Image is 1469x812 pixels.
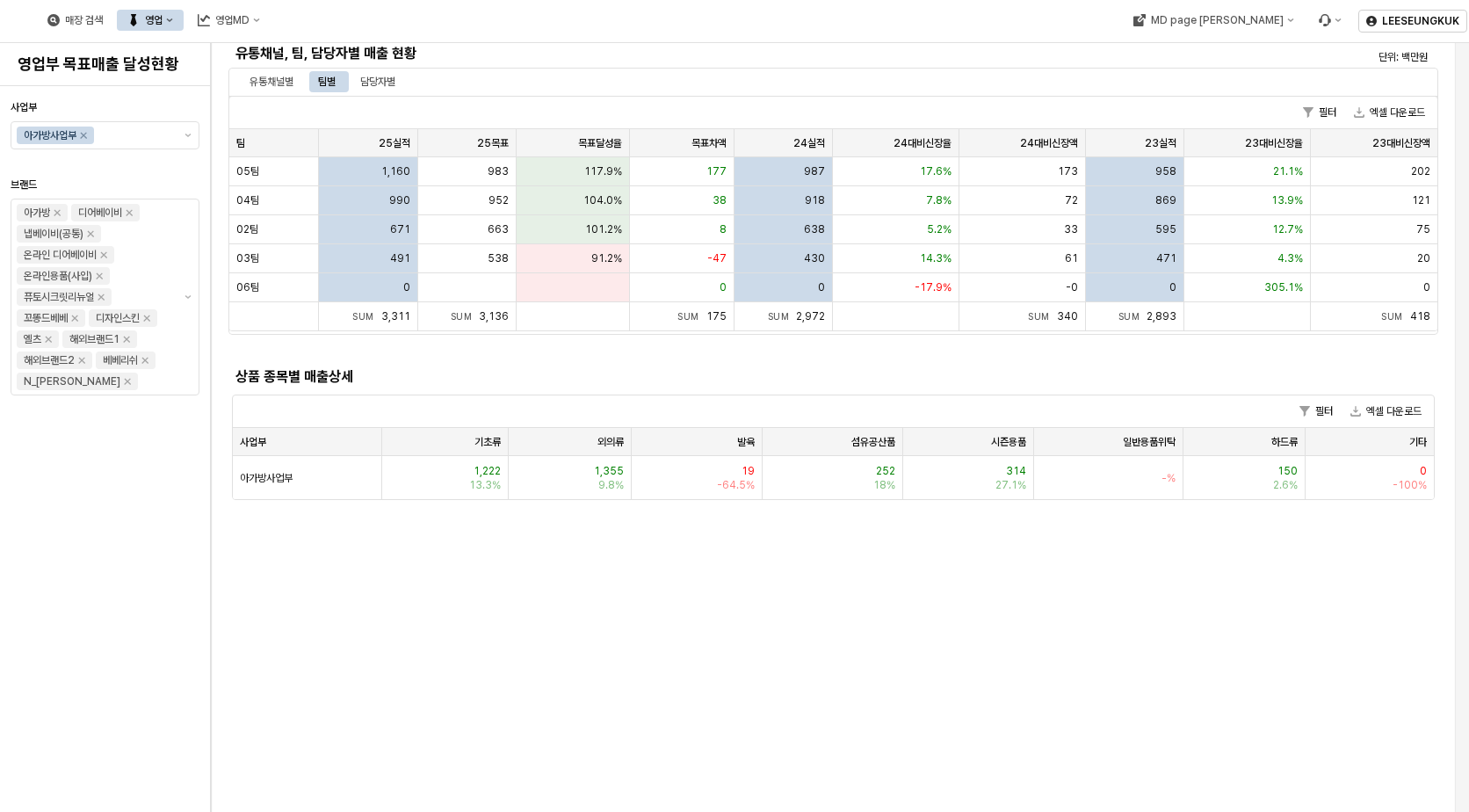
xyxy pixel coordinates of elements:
[920,251,952,265] span: 14.3%
[1296,102,1343,123] button: 필터
[1118,311,1147,322] span: Sum
[474,464,501,478] span: 1,222
[1028,311,1057,322] span: Sum
[1156,251,1176,265] span: 471
[691,136,727,150] span: 목표차액
[768,311,797,322] span: Sum
[597,435,624,449] span: 외의류
[78,357,85,364] div: Remove 해외브랜드2
[65,14,103,26] div: 매장 검색
[488,193,509,207] span: 952
[1264,280,1303,294] span: 305.1%
[1057,310,1078,323] span: 340
[1292,401,1340,422] button: 필터
[804,222,825,236] span: 638
[474,435,501,449] span: 기초류
[24,352,75,369] div: 해외브랜드2
[24,225,83,243] div: 냅베이비(공통)
[873,478,895,492] span: 18%
[804,164,825,178] span: 987
[403,280,410,294] span: 0
[583,193,622,207] span: 104.0%
[991,435,1026,449] span: 시즌용품
[250,71,293,92] div: 유통채널별
[235,368,1129,386] h5: 상품 종목별 매출상세
[737,435,755,449] span: 발육
[451,311,480,322] span: Sum
[706,164,727,178] span: 177
[96,272,103,279] div: Remove 온라인용품(사입)
[103,352,138,369] div: 베베리쉬
[24,267,92,285] div: 온라인용품(사입)
[578,136,622,150] span: 목표달성율
[236,251,259,265] span: 03팀
[117,10,184,31] div: 영업
[235,45,1129,62] h5: 유통채널, 팀, 담당자별 매출 현황
[1273,164,1303,178] span: 21.1%
[239,71,304,92] div: 유통채널별
[1150,14,1283,26] div: MD page [PERSON_NAME]
[796,310,825,323] span: 2,972
[143,315,150,322] div: Remove 디자인스킨
[1122,10,1304,31] div: MD page 이동
[308,71,346,92] div: 팀별
[11,178,37,191] span: 브랜드
[1161,471,1176,485] span: -%
[1393,478,1427,492] span: -100%
[1272,222,1303,236] span: 12.7%
[390,222,410,236] span: 671
[1277,251,1303,265] span: 4.3%
[1147,49,1428,65] p: 단위: 백만원
[24,330,41,348] div: 엘츠
[236,222,258,236] span: 02팀
[720,280,727,294] span: 0
[818,280,825,294] span: 0
[24,373,120,390] div: N_[PERSON_NAME]
[1058,164,1078,178] span: 173
[1122,10,1304,31] button: MD page [PERSON_NAME]
[713,193,727,207] span: 38
[1169,280,1176,294] span: 0
[1065,193,1078,207] span: 72
[598,478,624,492] span: 9.8%
[177,199,199,395] button: 제안 사항 표시
[236,280,259,294] span: 06팀
[1343,401,1429,422] button: 엑셀 다운로드
[706,310,727,323] span: 175
[1155,164,1176,178] span: 958
[927,222,952,236] span: 5.2%
[1372,136,1430,150] span: 23대비신장액
[87,230,94,237] div: Remove 냅베이비(공통)
[18,55,192,73] h4: 영업부 목표매출 달성현황
[98,294,105,301] div: Remove 퓨토시크릿리뉴얼
[1020,136,1078,150] span: 24대비신장액
[1271,193,1303,207] span: 13.9%
[240,435,266,449] span: 사업부
[24,204,50,221] div: 아가방
[236,164,259,178] span: 05팀
[1423,280,1430,294] span: 0
[717,478,755,492] span: -64.5%
[1145,136,1176,150] span: 23실적
[1411,164,1430,178] span: 202
[1155,222,1176,236] span: 595
[37,10,113,31] div: 매장 검색
[1410,310,1430,323] span: 418
[1147,310,1176,323] span: 2,893
[920,164,952,178] span: 17.6%
[141,357,148,364] div: Remove 베베리쉬
[124,378,131,385] div: Remove N_이야이야오
[80,132,87,139] div: Remove 아가방사업부
[584,164,622,178] span: 117.9%
[379,136,410,150] span: 25실적
[1307,10,1351,31] div: Menu item 6
[45,336,52,343] div: Remove 엘츠
[742,464,755,478] span: 19
[1358,10,1467,33] button: LEESEUNGKUK
[594,464,624,478] span: 1,355
[211,43,1469,812] main: App Frame
[145,14,163,26] div: 영업
[24,246,97,264] div: 온라인 디어베이비
[1417,251,1430,265] span: 20
[24,288,94,306] div: 퓨토시크릿리뉴얼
